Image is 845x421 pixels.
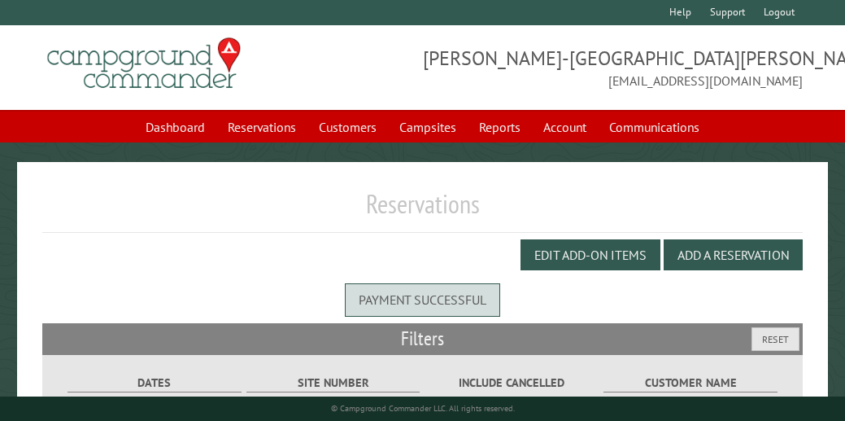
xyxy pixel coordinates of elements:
[345,283,500,316] div: Payment successful
[603,374,777,392] label: Customer Name
[469,112,530,143] a: Reports
[751,327,799,351] button: Reset
[42,32,246,95] img: Campground Commander
[425,374,599,410] label: Include Cancelled Reservations
[42,323,803,354] h2: Filters
[599,112,709,143] a: Communications
[423,45,804,90] span: [PERSON_NAME]-[GEOGRAPHIC_DATA][PERSON_NAME] [EMAIL_ADDRESS][DOMAIN_NAME]
[218,112,306,143] a: Reservations
[534,112,596,143] a: Account
[68,374,241,392] label: Dates
[309,112,386,143] a: Customers
[42,188,803,233] h1: Reservations
[331,403,515,414] small: © Campground Commander LLC. All rights reserved.
[136,112,215,143] a: Dashboard
[664,239,803,270] button: Add a Reservation
[390,112,466,143] a: Campsites
[246,374,420,392] label: Site Number
[521,239,660,270] button: Edit Add-on Items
